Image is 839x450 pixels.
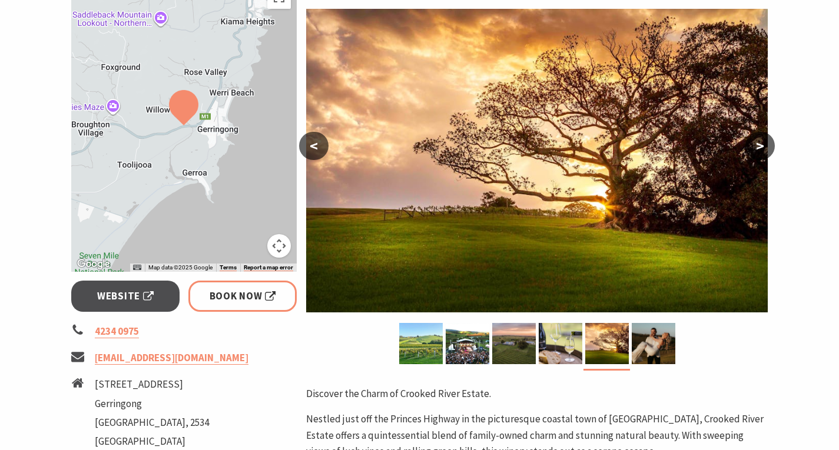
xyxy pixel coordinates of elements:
li: Gerringong [95,396,209,412]
a: Report a map error [244,264,293,271]
a: [EMAIL_ADDRESS][DOMAIN_NAME] [95,351,248,365]
button: < [299,132,329,160]
img: Wines ready for tasting at the Crooked River Wines winery in Gerringong [539,323,582,364]
li: [GEOGRAPHIC_DATA], 2534 [95,415,209,431]
li: [STREET_ADDRESS] [95,376,209,392]
span: Website [97,288,154,304]
img: Vineyard View [399,323,443,364]
button: > [745,132,775,160]
span: Map data ©2025 Google [148,264,213,271]
button: Keyboard shortcuts [133,264,141,272]
img: Crooked River Estate [585,323,629,364]
img: Google [74,256,113,272]
li: [GEOGRAPHIC_DATA] [95,434,209,449]
a: 4234 0975 [95,325,139,338]
img: Crooked River Weddings [632,323,675,364]
a: Website [71,281,180,312]
a: Terms (opens in new tab) [220,264,237,271]
img: Aerial view of Crooked River Wines, Gerringong [492,323,536,364]
img: Crooked River Estate [306,9,768,312]
img: The Rubens [446,323,489,364]
span: Book Now [210,288,276,304]
a: Book Now [188,281,297,312]
a: Open this area in Google Maps (opens a new window) [74,256,113,272]
button: Map camera controls [267,234,291,258]
p: Discover the Charm of Crooked River Estate. [306,386,768,402]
